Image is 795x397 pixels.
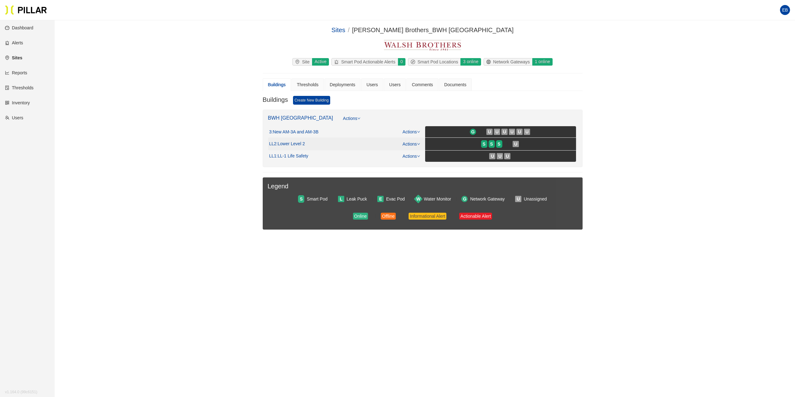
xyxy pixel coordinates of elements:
[412,81,433,88] div: Comments
[381,37,464,53] img: Walsh Brothers
[486,60,493,64] span: global
[386,196,405,202] div: Evac Pod
[403,129,420,134] a: Actions
[484,58,532,65] div: Network Gateways
[293,96,330,105] a: Create New Building
[483,141,485,147] span: S
[403,154,420,159] a: Actions
[382,213,395,220] div: Offline
[491,153,494,160] span: U
[416,196,420,202] span: W
[495,128,499,135] span: U
[352,25,514,35] div: [PERSON_NAME] Brothers_BWH [GEOGRAPHIC_DATA]
[488,128,491,135] span: U
[490,141,493,147] span: S
[276,141,305,147] span: : Lower Level 2
[5,55,22,60] a: environmentSites
[524,196,547,202] div: Unassigned
[263,96,288,105] h3: Buildings
[417,130,420,133] span: down
[340,196,343,202] span: L
[517,196,520,202] span: U
[463,196,466,202] span: G
[398,58,405,66] div: 0
[330,81,355,88] div: Deployments
[297,81,318,88] div: Thresholds
[5,100,30,105] a: qrcodeInventory
[307,196,327,202] div: Smart Pod
[411,60,418,64] span: compass
[408,58,461,65] div: Smart Pod Locations
[269,153,308,159] div: LL1
[343,115,360,126] a: Actions
[510,128,514,135] span: U
[417,155,420,158] span: down
[506,153,509,160] span: U
[269,141,305,147] div: LL2
[357,117,360,120] span: down
[295,60,302,64] span: environment
[5,40,23,45] a: alertAlerts
[5,25,33,30] a: dashboardDashboard
[354,213,367,220] div: Online
[332,58,398,65] div: Smart Pod Actionable Alerts
[271,129,318,135] span: : New AM-3A and AM-3B
[782,5,788,15] span: EB
[471,128,475,135] span: G
[268,182,578,190] h3: Legend
[300,196,303,202] span: S
[330,58,406,66] a: alertSmart Pod Actionable Alerts0
[532,58,553,66] div: 1 online
[347,196,367,202] div: Leak Puck
[470,196,504,202] div: Network Gateway
[5,115,23,120] a: teamUsers
[417,142,420,146] span: down
[460,213,491,220] div: Actionable Alert
[498,153,501,160] span: U
[5,70,27,75] a: line-chartReports
[444,81,466,88] div: Documents
[424,196,451,202] div: Water Monitor
[5,85,33,90] a: exceptionThresholds
[518,128,521,135] span: U
[410,213,445,220] div: Informational Alert
[331,27,345,33] a: Sites
[293,58,312,65] div: Site
[268,81,286,88] div: Buildings
[348,27,350,33] span: /
[498,141,500,147] span: S
[5,5,47,15] img: Pillar Technologies
[514,141,517,147] span: U
[403,141,420,146] a: Actions
[269,129,319,135] div: 3
[379,196,382,202] span: E
[312,58,329,66] div: Active
[525,128,529,135] span: U
[389,81,401,88] div: Users
[503,128,506,135] span: U
[334,60,341,64] span: alert
[276,153,308,159] span: : LL-1 Life Safety
[460,58,481,66] div: 3 online
[366,81,378,88] div: Users
[268,115,333,121] a: BWH [GEOGRAPHIC_DATA]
